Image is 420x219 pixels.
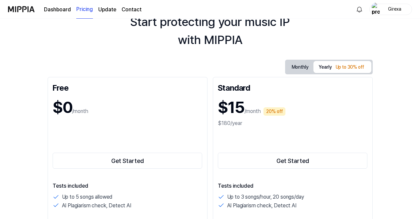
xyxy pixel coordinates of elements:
[218,151,368,170] a: Get Started
[62,193,113,201] p: Up to 5 songs allowed
[355,5,363,13] img: 알림
[369,4,412,15] button: profileGirexa
[53,95,72,119] h1: $0
[53,151,203,170] a: Get Started
[286,61,314,73] button: Monthly
[76,0,93,19] a: Pricing
[218,119,368,127] div: $180/year
[72,107,88,115] p: /month
[44,6,71,14] a: Dashboard
[218,82,368,93] div: Standard
[218,153,368,169] button: Get Started
[53,82,203,93] div: Free
[244,107,261,115] p: /month
[218,95,244,119] h1: $15
[62,201,131,210] p: AI Plagiarism check, Detect AI
[263,107,285,116] div: 20% off
[382,5,408,13] div: Girexa
[227,201,296,210] p: AI Plagiarism check, Detect AI
[53,182,203,190] p: Tests included
[122,6,142,14] a: Contact
[313,61,371,73] button: Yearly
[372,3,380,16] img: profile
[334,62,366,72] div: Up to 30% off
[98,6,116,14] a: Update
[218,182,368,190] p: Tests included
[53,153,203,169] button: Get Started
[227,193,304,201] p: Up to 3 songs/hour, 20 songs/day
